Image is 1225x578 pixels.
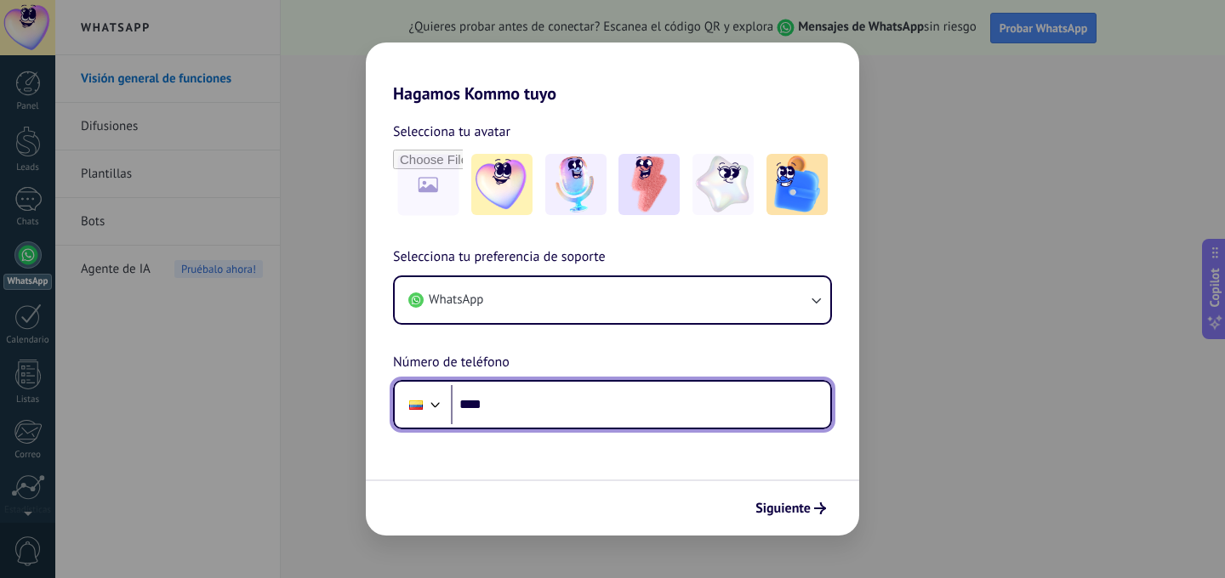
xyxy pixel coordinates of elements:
button: WhatsApp [395,277,830,323]
img: -5.jpeg [766,154,828,215]
img: -4.jpeg [692,154,754,215]
span: Selecciona tu avatar [393,121,510,143]
h2: Hagamos Kommo tuyo [366,42,859,104]
span: WhatsApp [429,292,483,309]
div: Ecuador: + 593 [400,387,432,422]
img: -3.jpeg [618,154,680,215]
img: -1.jpeg [471,154,533,215]
button: Siguiente [748,494,834,523]
img: -2.jpeg [545,154,607,215]
span: Siguiente [755,502,811,514]
span: Número de teléfono [393,352,510,374]
span: Selecciona tu preferencia de soporte [393,246,606,269]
